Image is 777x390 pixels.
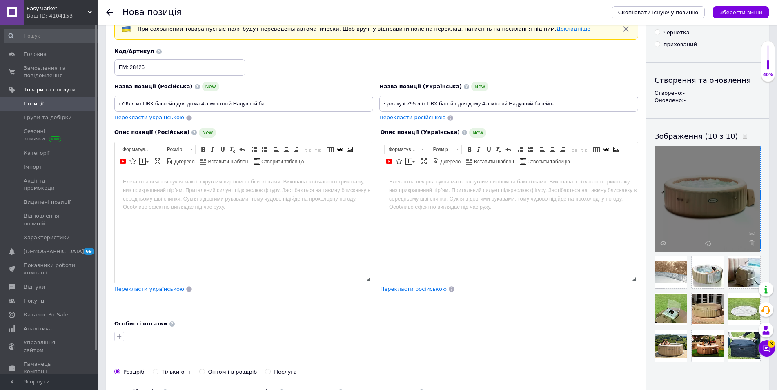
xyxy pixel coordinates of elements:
span: Потягніть для зміни розмірів [632,277,636,281]
span: Перекласти українською [114,286,184,292]
a: Додати відео з YouTube [385,157,394,166]
div: Кiлькiсть символiв [361,274,366,282]
span: Створити таблицю [260,158,304,165]
span: Характеристики [24,234,70,241]
span: Акції та промокоди [24,177,76,192]
span: Назва позиції (Українська) [379,83,462,89]
a: Зменшити відступ [570,145,579,154]
a: По лівому краю [272,145,281,154]
a: Повернути (Ctrl+Z) [238,145,247,154]
a: Вставити іконку [394,157,403,166]
a: Жирний (Ctrl+B) [465,145,474,154]
span: Управління сайтом [24,339,76,354]
input: Наприклад, H&M жіноча сукня зелена 38 розмір вечірня максі з блискітками [114,96,373,112]
a: Зменшити відступ [304,145,313,154]
button: Зберегти зміни [713,6,769,18]
a: Джерело [432,157,462,166]
a: По правому краю [292,145,301,154]
div: Тільки опт [162,368,191,376]
a: Вставити/видалити нумерований список [250,145,259,154]
a: Створити таблицю [252,157,305,166]
a: Зображення [345,145,354,154]
a: По центру [282,145,291,154]
span: [DEMOGRAPHIC_DATA] [24,248,84,255]
iframe: Редактор, E13DB256-04BC-4D49-B055-50B45E1F2B2C [381,169,638,272]
div: Створення та оновлення [655,75,761,85]
span: Каталог ProSale [24,311,68,319]
a: Докладніше [557,26,590,32]
span: Вставити шаблон [207,158,248,165]
span: Товари та послуги [24,86,76,94]
span: Перекласти українською [114,114,184,120]
div: чернетка [663,29,690,36]
span: Покупці [24,297,46,305]
span: Сезонні знижки [24,128,76,143]
span: Створити таблицю [526,158,570,165]
b: Особисті нотатки [114,321,167,327]
i: Зберегти зміни [719,9,762,16]
span: Код/Артикул [114,48,154,54]
div: 40% Якість заповнення [761,41,775,82]
span: Імпорт [24,163,42,171]
div: Зображення (10 з 10) [655,131,761,141]
a: Вставити шаблон [465,157,515,166]
span: Перекласти російською [379,114,445,120]
a: По лівому краю [538,145,547,154]
a: Максимізувати [153,157,162,166]
a: Джерело [165,157,196,166]
span: Джерело [173,158,195,165]
img: :flag-ua: [121,24,131,34]
a: Вставити/видалити нумерований список [516,145,525,154]
div: Повернутися назад [106,9,113,16]
div: Послуга [274,368,297,376]
span: 3 [768,339,775,346]
a: Максимізувати [419,157,428,166]
div: Кiлькiсть символiв [627,274,632,282]
a: Вставити повідомлення [138,157,150,166]
a: Курсив (Ctrl+I) [208,145,217,154]
div: Ваш ID: 4104153 [27,12,98,20]
a: Повернути (Ctrl+Z) [504,145,513,154]
a: Жирний (Ctrl+B) [198,145,207,154]
div: Створено: - [655,89,761,97]
a: Підкреслений (Ctrl+U) [484,145,493,154]
a: Вставити/видалити маркований список [260,145,269,154]
a: Курсив (Ctrl+I) [474,145,483,154]
a: Форматування [384,145,426,154]
a: Таблиця [592,145,601,154]
span: Назва позиції (Російська) [114,83,193,89]
a: Вставити шаблон [199,157,249,166]
span: Позиції [24,100,44,107]
span: Джерело [439,158,461,165]
a: По правому краю [558,145,567,154]
input: Наприклад, H&M жіноча сукня зелена 38 розмір вечірня максі з блискітками [379,96,638,112]
span: Гаманець компанії [24,361,76,375]
span: Видалені позиції [24,198,71,206]
a: Збільшити відступ [314,145,323,154]
a: По центру [548,145,557,154]
span: Вставити шаблон [473,158,514,165]
span: New [471,82,488,91]
span: Відновлення позицій [24,212,76,227]
span: Головна [24,51,47,58]
span: Перекласти російською [381,286,447,292]
span: 69 [84,248,94,255]
span: EasyMarket [27,5,88,12]
button: Чат з покупцем3 [759,340,775,357]
div: Оптом і в роздріб [208,368,257,376]
input: Пошук [4,29,101,43]
span: Аналітика [24,325,52,332]
span: Форматування [118,145,152,154]
a: Таблиця [326,145,335,154]
a: Вставити повідомлення [404,157,416,166]
a: Видалити форматування [228,145,237,154]
a: Зображення [612,145,621,154]
span: Показники роботи компанії [24,262,76,276]
a: Вставити/видалити маркований список [526,145,535,154]
button: Скопіювати існуючу позицію [612,6,705,18]
a: Видалити форматування [494,145,503,154]
div: Роздріб [123,368,145,376]
span: Категорії [24,149,49,157]
span: Замовлення та повідомлення [24,65,76,79]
